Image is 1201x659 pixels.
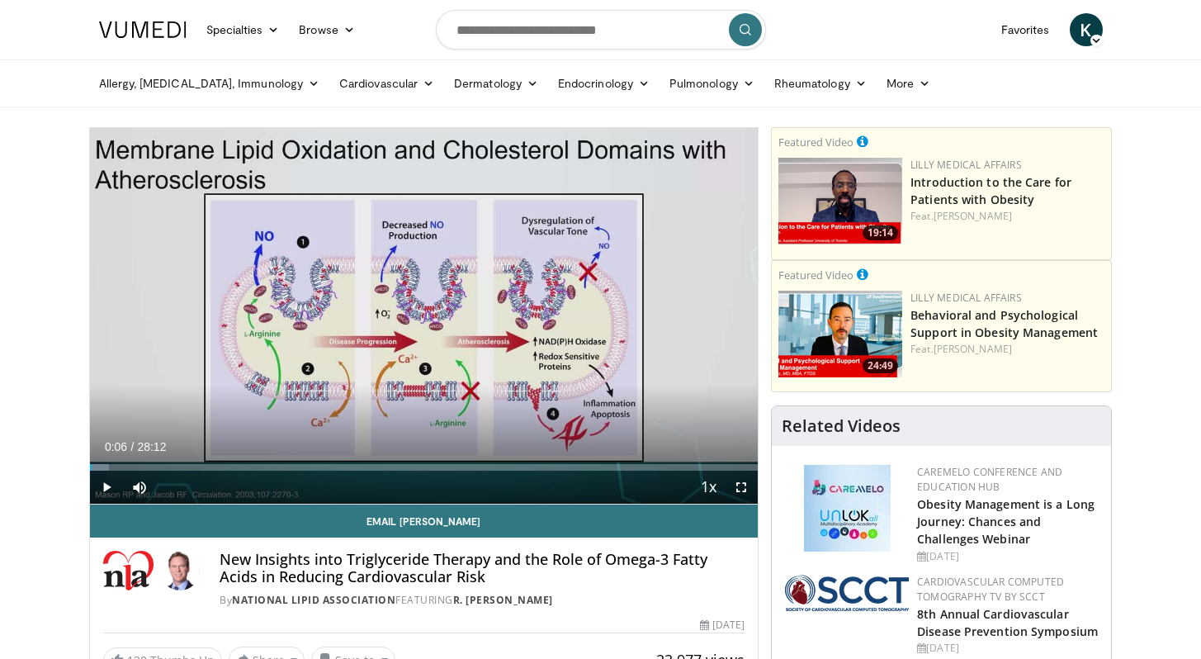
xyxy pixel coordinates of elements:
[804,465,891,552] img: 45df64a9-a6de-482c-8a90-ada250f7980c.png.150x105_q85_autocrop_double_scale_upscale_version-0.2.jpg
[917,641,1098,656] div: [DATE]
[89,67,330,100] a: Allergy, [MEDICAL_DATA], Immunology
[863,358,898,373] span: 24:49
[444,67,548,100] a: Dermatology
[778,158,902,244] a: 19:14
[934,209,1012,223] a: [PERSON_NAME]
[917,465,1062,494] a: CaReMeLO Conference and Education Hub
[123,471,156,504] button: Mute
[692,471,725,504] button: Playback Rate
[917,549,1098,564] div: [DATE]
[103,551,154,590] img: National Lipid Association
[725,471,758,504] button: Fullscreen
[436,10,766,50] input: Search topics, interventions
[991,13,1060,46] a: Favorites
[1070,13,1103,46] a: K
[917,496,1095,547] a: Obesity Management is a Long Journey: Chances and Challenges Webinar
[764,67,877,100] a: Rheumatology
[910,209,1104,224] div: Feat.
[934,342,1012,356] a: [PERSON_NAME]
[863,225,898,240] span: 19:14
[90,505,759,538] a: Email [PERSON_NAME]
[220,593,745,608] div: By FEATURING
[90,128,759,505] video-js: Video Player
[289,13,365,46] a: Browse
[877,67,940,100] a: More
[548,67,660,100] a: Endocrinology
[220,551,745,586] h4: New Insights into Triglyceride Therapy and the Role of Omega-3 Fatty Acids in Reducing Cardiovasc...
[196,13,290,46] a: Specialties
[137,440,166,453] span: 28:12
[660,67,764,100] a: Pulmonology
[160,551,200,590] img: Avatar
[90,471,123,504] button: Play
[453,593,553,607] a: R. [PERSON_NAME]
[232,593,395,607] a: National Lipid Association
[778,135,853,149] small: Featured Video
[785,575,909,611] img: 51a70120-4f25-49cc-93a4-67582377e75f.png.150x105_q85_autocrop_double_scale_upscale_version-0.2.png
[700,618,745,633] div: [DATE]
[778,291,902,377] img: ba3304f6-7838-4e41-9c0f-2e31ebde6754.png.150x105_q85_crop-smart_upscale.png
[131,440,135,453] span: /
[90,464,759,471] div: Progress Bar
[910,307,1098,340] a: Behavioral and Psychological Support in Obesity Management
[910,342,1104,357] div: Feat.
[910,174,1071,207] a: Introduction to the Care for Patients with Obesity
[778,291,902,377] a: 24:49
[910,158,1022,172] a: Lilly Medical Affairs
[917,606,1098,639] a: 8th Annual Cardiovascular Disease Prevention Symposium
[782,416,901,436] h4: Related Videos
[99,21,187,38] img: VuMedi Logo
[329,67,444,100] a: Cardiovascular
[778,158,902,244] img: acc2e291-ced4-4dd5-b17b-d06994da28f3.png.150x105_q85_crop-smart_upscale.png
[910,291,1022,305] a: Lilly Medical Affairs
[917,575,1064,604] a: Cardiovascular Computed Tomography TV by SCCT
[105,440,127,453] span: 0:06
[778,268,853,282] small: Featured Video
